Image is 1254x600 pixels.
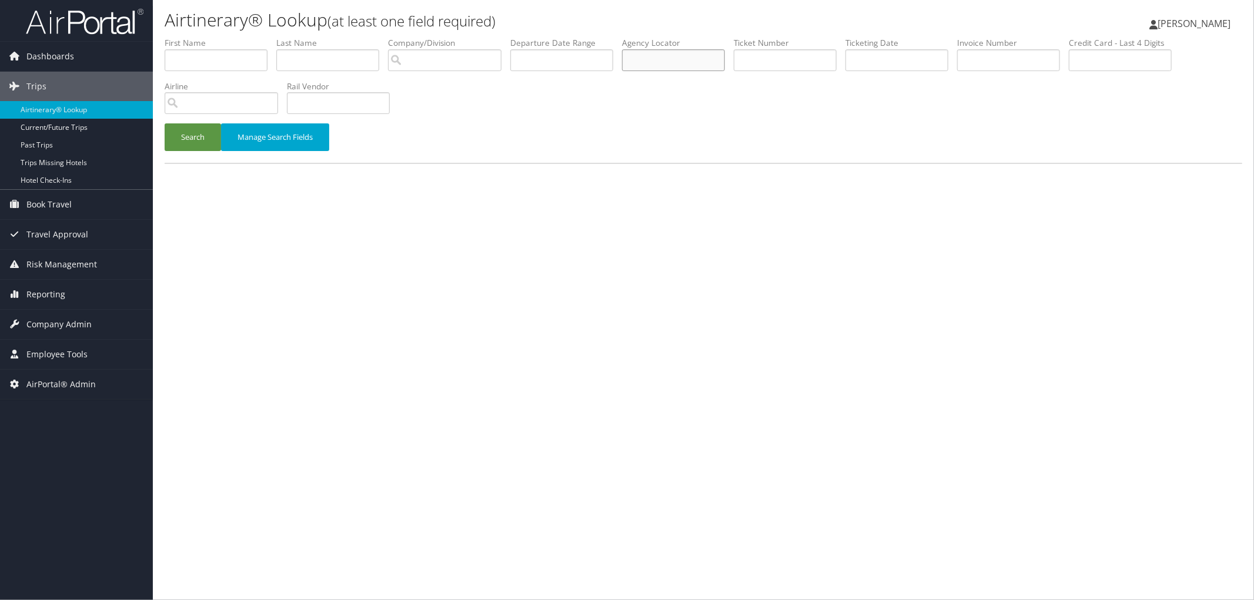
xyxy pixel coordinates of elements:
label: Credit Card - Last 4 Digits [1069,37,1181,49]
button: Search [165,123,221,151]
label: Agency Locator [622,37,734,49]
a: [PERSON_NAME] [1149,6,1242,41]
span: [PERSON_NAME] [1158,17,1230,30]
button: Manage Search Fields [221,123,329,151]
span: Book Travel [26,190,72,219]
span: Travel Approval [26,220,88,249]
label: Last Name [276,37,388,49]
label: Invoice Number [957,37,1069,49]
span: Company Admin [26,310,92,339]
span: Dashboards [26,42,74,71]
label: Ticket Number [734,37,845,49]
label: Departure Date Range [510,37,622,49]
label: Ticketing Date [845,37,957,49]
label: First Name [165,37,276,49]
label: Company/Division [388,37,510,49]
label: Airline [165,81,287,92]
h1: Airtinerary® Lookup [165,8,883,32]
span: Risk Management [26,250,97,279]
img: airportal-logo.png [26,8,143,35]
span: Trips [26,72,46,101]
label: Rail Vendor [287,81,399,92]
span: AirPortal® Admin [26,370,96,399]
small: (at least one field required) [327,11,496,31]
span: Reporting [26,280,65,309]
span: Employee Tools [26,340,88,369]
